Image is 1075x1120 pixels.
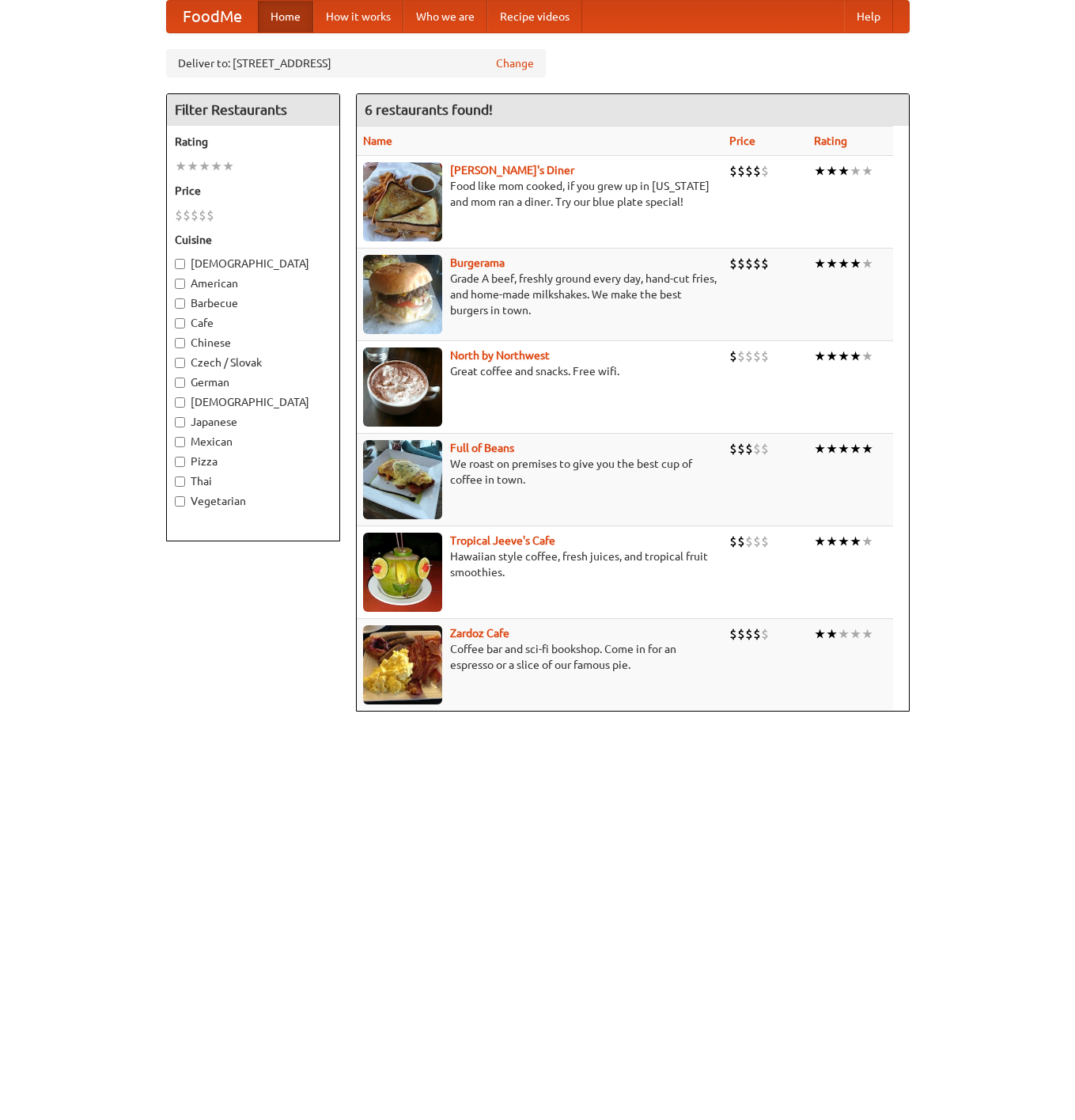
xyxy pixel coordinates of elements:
[814,135,847,147] a: Rating
[850,625,861,643] li: ★
[729,347,737,365] li: $
[850,440,861,457] li: ★
[761,440,769,457] li: $
[363,363,717,379] p: Great coffee and snacks. Free wifi.
[826,347,838,365] li: ★
[363,162,442,241] img: sallys.jpg
[761,162,769,180] li: $
[199,158,210,175] li: ★
[753,440,761,457] li: $
[729,625,737,643] li: $
[745,255,753,272] li: $
[191,207,199,224] li: $
[737,162,745,180] li: $
[450,627,509,640] a: Zardoz Cafe
[175,298,185,309] input: Barbecue
[814,440,826,457] li: ★
[363,549,717,580] p: Hawaiian style coffee, fresh juices, and tropical fruit smoothies.
[363,456,717,488] p: We roast on premises to give you the best cup of coffee in town.
[175,338,185,348] input: Chinese
[850,162,861,180] li: ★
[175,279,185,289] input: American
[753,255,761,272] li: $
[753,162,761,180] li: $
[761,347,769,365] li: $
[729,533,737,550] li: $
[737,533,745,550] li: $
[850,255,861,272] li: ★
[826,625,838,643] li: ★
[745,440,753,457] li: $
[175,374,331,390] label: German
[363,625,442,704] img: zardoz.jpg
[167,94,339,126] h4: Filter Restaurants
[838,440,850,457] li: ★
[166,49,546,78] div: Deliver to: [STREET_ADDRESS]
[745,347,753,365] li: $
[861,440,873,457] li: ★
[737,440,745,457] li: $
[826,440,838,457] li: ★
[761,533,769,550] li: $
[450,349,550,362] a: North by Northwest
[363,641,717,673] p: Coffee bar and sci-fi bookshop. Come in for an espresso or a slice of our famous pie.
[826,255,838,272] li: ★
[450,256,505,269] a: Burgerama
[753,347,761,365] li: $
[844,1,893,32] a: Help
[745,533,753,550] li: $
[826,162,838,180] li: ★
[363,255,442,334] img: burgerama.jpg
[187,158,199,175] li: ★
[175,434,331,450] label: Mexican
[313,1,403,32] a: How it works
[175,476,185,487] input: Thai
[729,255,737,272] li: $
[761,255,769,272] li: $
[745,162,753,180] li: $
[175,295,331,311] label: Barbecue
[175,437,185,447] input: Mexican
[363,533,442,612] img: jeeves.jpg
[450,442,514,454] a: Full of Beans
[838,347,850,365] li: ★
[363,178,717,210] p: Food like mom cooked, if you grew up in [US_STATE] and mom ran a diner. Try our blue plate special!
[850,533,861,550] li: ★
[175,457,185,467] input: Pizza
[814,625,826,643] li: ★
[175,183,331,199] h5: Price
[175,335,331,351] label: Chinese
[838,533,850,550] li: ★
[175,493,331,509] label: Vegetarian
[363,135,392,147] a: Name
[199,207,206,224] li: $
[175,473,331,489] label: Thai
[861,625,873,643] li: ★
[363,271,717,318] p: Grade A beef, freshly ground every day, hand-cut fries, and home-made milkshakes. We make the bes...
[826,533,838,550] li: ★
[175,256,331,271] label: [DEMOGRAPHIC_DATA]
[175,232,331,248] h5: Cuisine
[175,318,185,328] input: Cafe
[737,347,745,365] li: $
[753,625,761,643] li: $
[753,533,761,550] li: $
[206,207,214,224] li: $
[175,496,185,507] input: Vegetarian
[183,207,191,224] li: $
[850,347,861,365] li: ★
[737,255,745,272] li: $
[363,440,442,519] img: beans.jpg
[363,347,442,427] img: north.jpg
[861,162,873,180] li: ★
[838,625,850,643] li: ★
[450,534,555,547] b: Tropical Jeeve's Cafe
[222,158,234,175] li: ★
[838,162,850,180] li: ★
[175,378,185,388] input: German
[737,625,745,643] li: $
[861,255,873,272] li: ★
